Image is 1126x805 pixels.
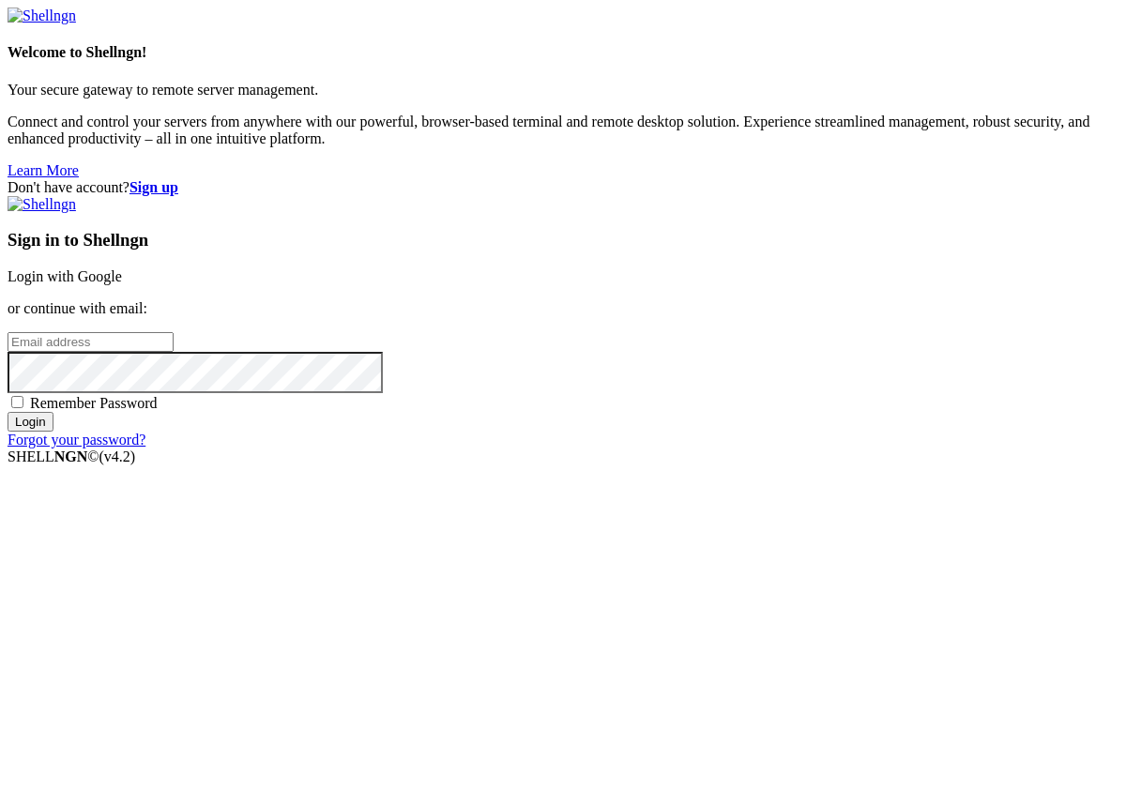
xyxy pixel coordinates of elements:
[8,44,1118,61] h4: Welcome to Shellngn!
[8,162,79,178] a: Learn More
[8,114,1118,147] p: Connect and control your servers from anywhere with our powerful, browser-based terminal and remo...
[54,448,88,464] b: NGN
[11,396,23,408] input: Remember Password
[30,395,158,411] span: Remember Password
[8,179,1118,196] div: Don't have account?
[8,196,76,213] img: Shellngn
[8,448,135,464] span: SHELL ©
[129,179,178,195] a: Sign up
[8,230,1118,251] h3: Sign in to Shellngn
[8,82,1118,99] p: Your secure gateway to remote server management.
[8,300,1118,317] p: or continue with email:
[99,448,136,464] span: 4.2.0
[8,432,145,448] a: Forgot your password?
[8,412,53,432] input: Login
[8,332,174,352] input: Email address
[8,268,122,284] a: Login with Google
[8,8,76,24] img: Shellngn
